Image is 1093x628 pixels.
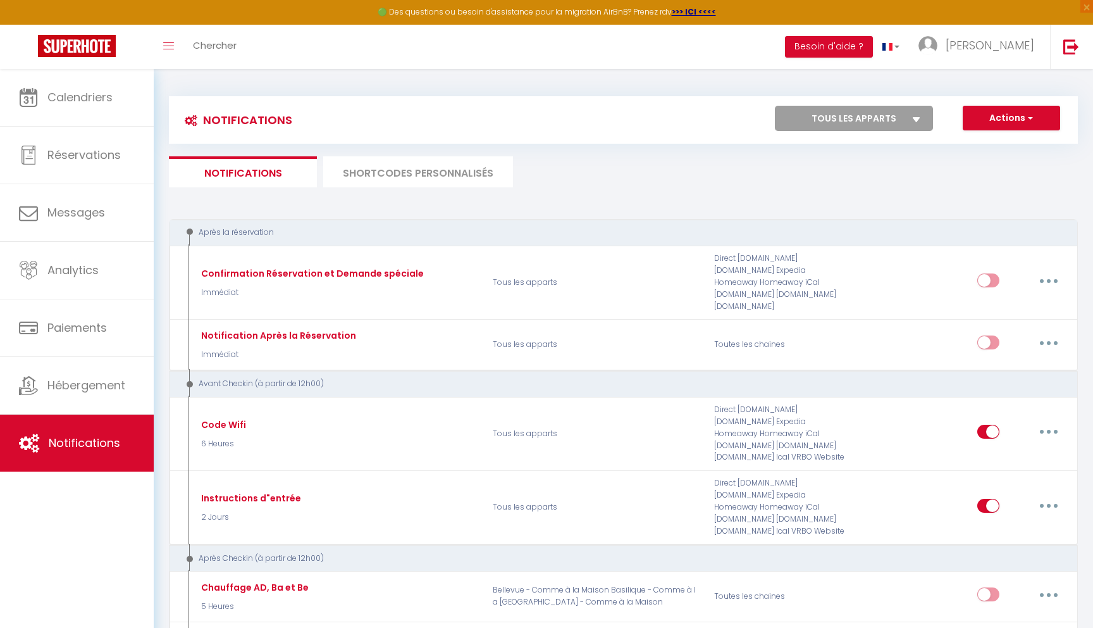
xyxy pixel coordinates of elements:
span: Réservations [47,147,121,163]
span: [PERSON_NAME] [946,37,1034,53]
a: Chercher [183,25,246,69]
div: Confirmation Réservation et Demande spéciale [198,267,424,280]
div: Après la réservation [181,227,1049,239]
p: 5 Heures [198,601,309,613]
p: 2 Jours [198,512,301,524]
span: Paiements [47,320,107,336]
div: Direct [DOMAIN_NAME] [DOMAIN_NAME] Expedia Homeaway Homeaway iCal [DOMAIN_NAME] [DOMAIN_NAME] [DO... [706,477,853,537]
p: Tous les apparts [485,404,706,463]
span: Hébergement [47,377,125,393]
div: Toutes les chaines [706,578,853,615]
button: Besoin d'aide ? [785,36,873,58]
li: Notifications [169,156,317,187]
div: Instructions d"entrée [198,491,301,505]
p: Immédiat [198,349,356,361]
div: Code Wifi [198,418,246,432]
p: Tous les apparts [485,253,706,312]
div: Direct [DOMAIN_NAME] [DOMAIN_NAME] Expedia Homeaway Homeaway iCal [DOMAIN_NAME] [DOMAIN_NAME] [DO... [706,404,853,463]
div: Toutes les chaines [706,326,853,363]
span: Analytics [47,262,99,278]
li: SHORTCODES PERSONNALISÉS [323,156,513,187]
span: Chercher [193,39,237,52]
h3: Notifications [178,106,292,134]
span: Messages [47,204,105,220]
p: 6 Heures [198,438,246,450]
div: Direct [DOMAIN_NAME] [DOMAIN_NAME] Expedia Homeaway Homeaway iCal [DOMAIN_NAME] [DOMAIN_NAME] [DO... [706,253,853,312]
span: Calendriers [47,89,113,105]
img: logout [1063,39,1079,54]
p: Bellevue - Comme à la Maison Basilique - Comme à la [GEOGRAPHIC_DATA] - Comme à la Maison [485,578,706,615]
div: Après Checkin (à partir de 12h00) [181,553,1049,565]
img: ... [918,36,937,55]
p: Tous les apparts [485,326,706,363]
div: Avant Checkin (à partir de 12h00) [181,378,1049,390]
p: Tous les apparts [485,477,706,537]
p: Immédiat [198,287,424,299]
img: Super Booking [38,35,116,57]
span: Notifications [49,435,120,451]
a: ... [PERSON_NAME] [909,25,1050,69]
div: Notification Après la Réservation [198,329,356,342]
div: Chauffage AD, Ba et Be [198,581,309,594]
a: >>> ICI <<<< [672,6,716,17]
button: Actions [963,106,1060,131]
